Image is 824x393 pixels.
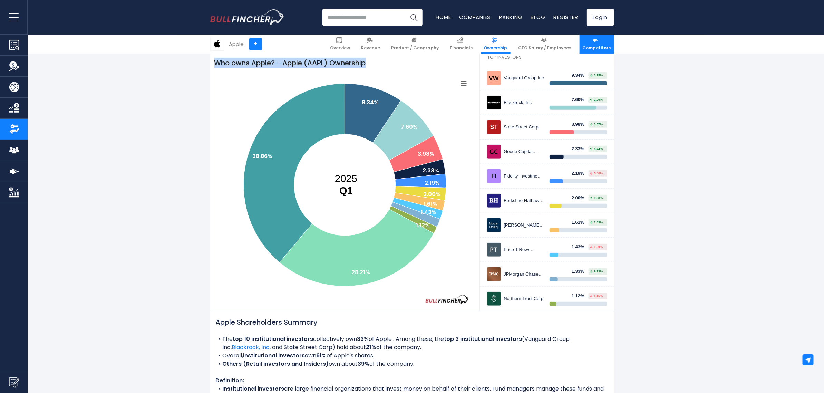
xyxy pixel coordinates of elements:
span: Ownership [484,45,507,51]
div: 1.33% [572,269,589,275]
text: 2.33% [423,166,439,174]
span: Competitors [583,45,611,51]
span: 1.15% [590,295,603,298]
text: 7.60% [400,123,417,131]
b: top 10 institutional investors [233,335,313,343]
div: Northern Trust Corp [504,296,544,302]
a: Companies [459,13,491,21]
img: Ownership [9,124,19,134]
a: + [249,38,262,50]
span: 0.67% [590,123,603,126]
div: 9.34% [572,73,589,78]
div: Price T Rowe Associates Inc [504,247,544,253]
span: Overview [330,45,350,51]
div: [PERSON_NAME] [PERSON_NAME] [504,222,544,228]
a: Go to homepage [210,9,284,25]
h2: Top Investors [480,49,614,66]
div: Vanguard Group Inc [504,75,544,81]
text: 9.34% [361,98,378,106]
text: 1.12% [416,221,430,229]
div: Geode Capital Management, LLC [504,149,544,155]
img: AAPL logo [211,37,224,50]
h1: Who owns Apple? - Apple (AAPL) Ownership [210,54,479,72]
div: JPMorgan Chase & CO [504,271,544,277]
span: CEO Salary / Employees [518,45,572,51]
div: 3.98% [572,122,589,127]
h2: Apple Shareholders Summary [216,317,609,327]
span: 0.95% [590,74,603,77]
b: 61% [317,352,327,360]
text: 1.43% [420,208,436,216]
a: Register [554,13,578,21]
div: 2.00% [572,195,589,201]
div: 2.19% [572,171,589,176]
text: 38.86% [252,152,272,160]
span: 0.58% [590,196,603,200]
a: Financials [447,35,476,54]
text: 3.98% [418,150,434,158]
a: Overview [327,35,353,54]
span: 3.40% [590,172,603,175]
span: 1.83% [590,221,603,224]
li: Overall, own of Apple's shares. [216,352,609,360]
span: Vanguard Group Inc, , and State Street Corp [223,335,570,351]
img: Bullfincher logo [210,9,285,25]
span: 2.09% [590,98,603,102]
text: 2025 [335,173,357,196]
text: 2.19% [425,179,440,187]
b: 33% [357,335,369,343]
a: Home [436,13,451,21]
div: State Street Corp [504,124,544,130]
li: The collectively own of Apple . Among these, the ( ) hold about of the company. [216,335,609,352]
a: Blackrock, Inc [232,343,270,351]
text: 2.00% [423,190,440,198]
div: Blackrock, Inc [504,100,544,106]
span: 9.23% [590,270,603,273]
a: Ownership [481,35,511,54]
div: Apple [229,40,244,48]
b: 39% [358,360,370,368]
span: Revenue [361,45,380,51]
b: institutional investors [243,352,305,360]
div: 7.60% [572,97,589,103]
span: 1.89% [590,246,603,249]
li: own about of the company. [216,360,609,368]
a: CEO Salary / Employees [515,35,575,54]
span: Product / Geography [391,45,439,51]
div: 1.12% [572,293,589,299]
b: Definition: [216,376,244,384]
span: 3.44% [590,147,603,151]
text: 28.21% [351,268,370,276]
div: 1.43% [572,244,589,250]
div: 1.61% [572,220,589,226]
b: Institutional investors [223,385,284,393]
a: Login [587,9,614,26]
a: Product / Geography [388,35,442,54]
text: 1.61% [424,200,437,208]
b: Others (Retail investors and Insiders) [223,360,329,368]
div: 2.33% [572,146,589,152]
tspan: Q1 [339,185,352,196]
b: 21% [366,343,377,351]
a: Revenue [358,35,384,54]
a: Ranking [499,13,523,21]
span: Financials [450,45,473,51]
b: top 3 institutional investors [444,335,522,343]
a: Competitors [580,35,614,54]
div: Berkshire Hathaway Inc [504,198,544,204]
button: Search [405,9,423,26]
a: Blog [531,13,545,21]
div: Fidelity Investments (FMR) [504,173,544,179]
